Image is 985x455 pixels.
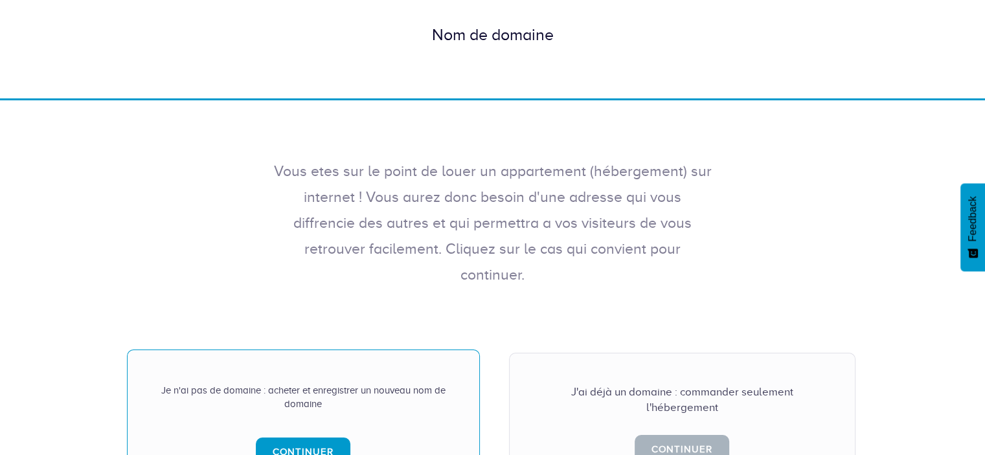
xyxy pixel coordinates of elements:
[124,23,862,47] div: Nom de domaine
[536,384,829,416] div: J'ai déjà un domaine : commander seulement l'hébergement
[960,183,985,271] button: Feedback - Afficher l’enquête
[920,390,969,439] iframe: Drift Widget Chat Controller
[967,196,979,241] span: Feedback
[153,384,453,412] div: Je n'ai pas de domaine : acheter et enregistrer un nouveau nom de domaine
[273,159,713,288] p: Vous etes sur le point de louer un appartement (hébergement) sur internet ! Vous aurez donc besoi...
[718,242,977,398] iframe: Drift Widget Chat Window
